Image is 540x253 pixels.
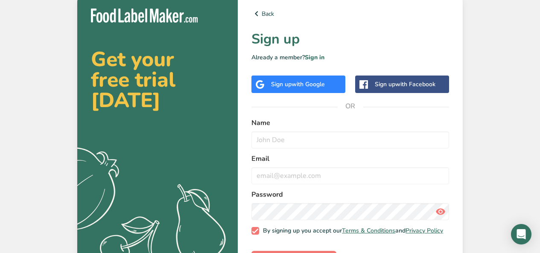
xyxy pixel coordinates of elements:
[251,9,449,19] a: Back
[251,29,449,49] h1: Sign up
[91,9,198,23] img: Food Label Maker
[251,189,449,200] label: Password
[292,80,325,88] span: with Google
[375,80,435,89] div: Sign up
[251,118,449,128] label: Name
[251,154,449,164] label: Email
[305,53,324,61] a: Sign in
[91,49,224,111] h2: Get your free trial [DATE]
[338,93,363,119] span: OR
[406,227,443,235] a: Privacy Policy
[251,131,449,148] input: John Doe
[511,224,531,244] div: Open Intercom Messenger
[395,80,435,88] span: with Facebook
[259,227,444,235] span: By signing up you accept our and
[251,53,449,62] p: Already a member?
[342,227,395,235] a: Terms & Conditions
[251,167,449,184] input: email@example.com
[271,80,325,89] div: Sign up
